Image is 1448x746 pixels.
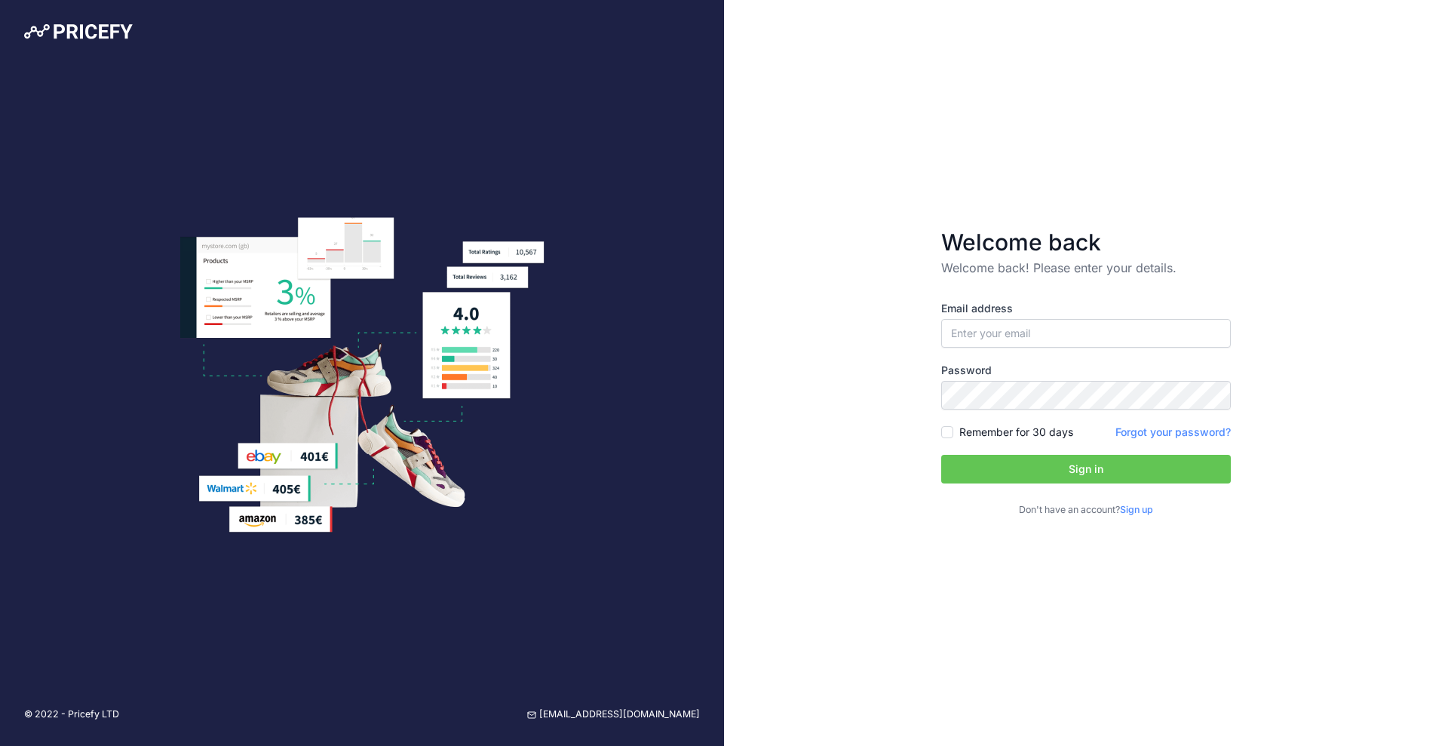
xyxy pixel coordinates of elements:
[24,708,119,722] p: © 2022 - Pricefy LTD
[941,455,1231,484] button: Sign in
[941,503,1231,517] p: Don't have an account?
[941,363,1231,378] label: Password
[527,708,700,722] a: [EMAIL_ADDRESS][DOMAIN_NAME]
[941,229,1231,256] h3: Welcome back
[24,24,133,39] img: Pricefy
[1120,504,1153,515] a: Sign up
[941,301,1231,316] label: Email address
[1115,425,1231,438] a: Forgot your password?
[941,319,1231,348] input: Enter your email
[941,259,1231,277] p: Welcome back! Please enter your details.
[959,425,1073,440] label: Remember for 30 days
